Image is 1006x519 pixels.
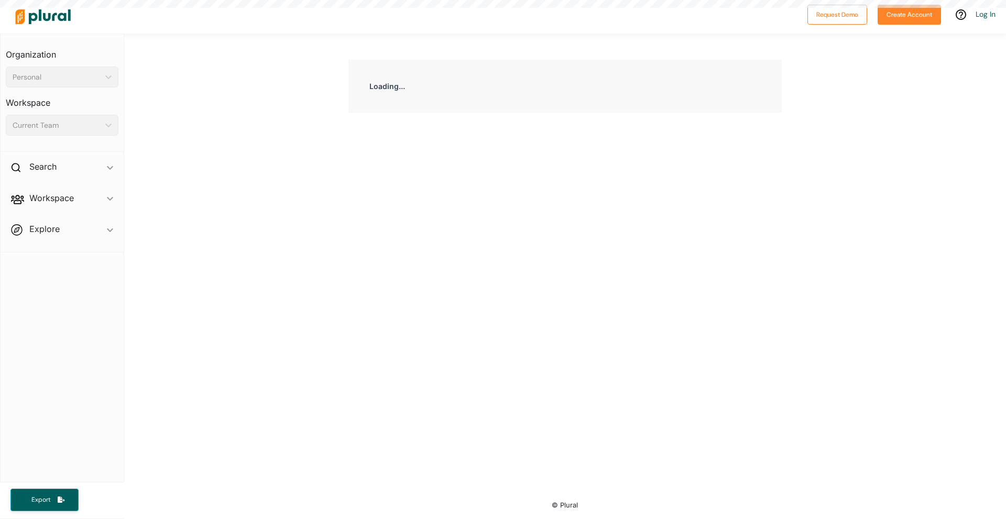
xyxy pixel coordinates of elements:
[807,8,867,19] a: Request Demo
[878,8,941,19] a: Create Account
[878,5,941,25] button: Create Account
[552,501,578,509] small: © Plural
[807,5,867,25] button: Request Demo
[29,161,57,172] h2: Search
[24,495,58,504] span: Export
[976,9,996,19] a: Log In
[6,39,118,62] h3: Organization
[10,489,79,511] button: Export
[13,72,101,83] div: Personal
[13,120,101,131] div: Current Team
[6,87,118,111] h3: Workspace
[348,60,782,113] div: Loading...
